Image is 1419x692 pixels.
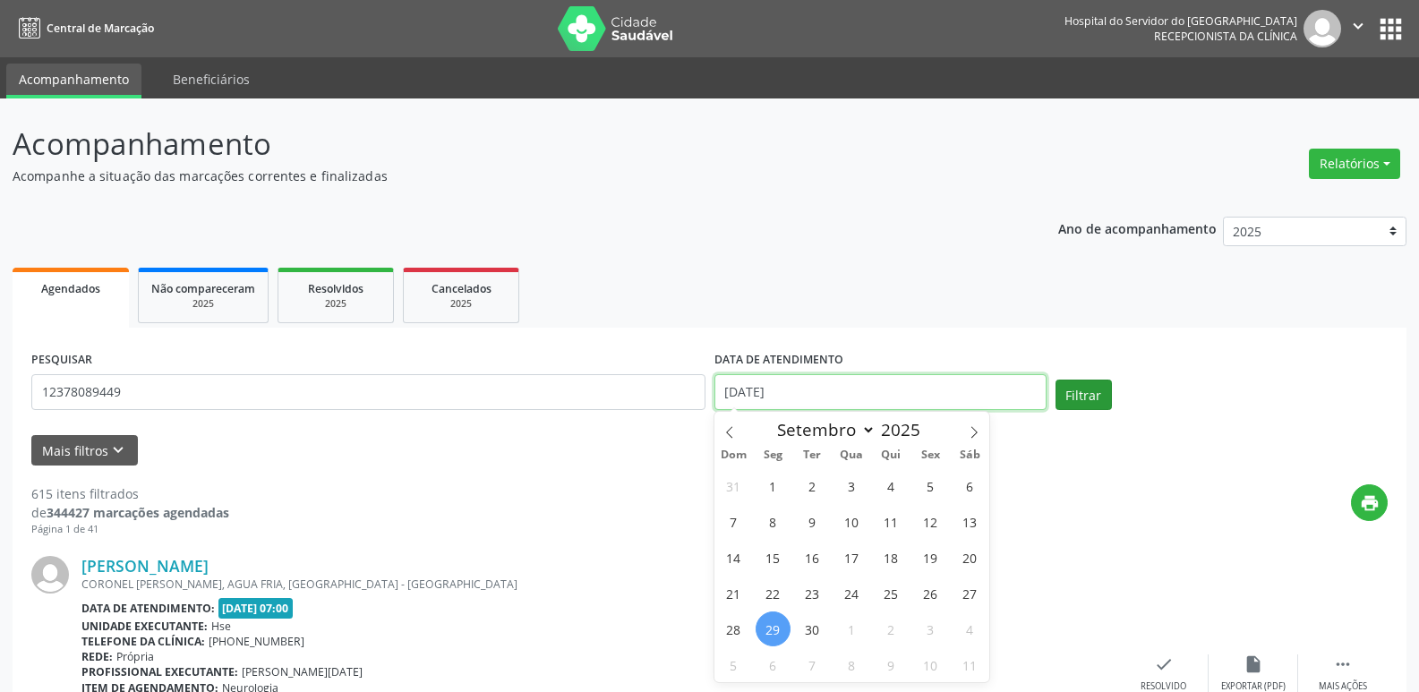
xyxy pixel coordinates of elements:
span: Setembro 2, 2025 [795,468,830,503]
span: Setembro 15, 2025 [756,540,791,575]
span: Outubro 4, 2025 [953,611,987,646]
span: Setembro 18, 2025 [874,540,909,575]
div: CORONEL [PERSON_NAME], AGUA FRIA, [GEOGRAPHIC_DATA] - [GEOGRAPHIC_DATA] [81,577,1119,592]
button:  [1341,10,1375,47]
span: Outubro 5, 2025 [716,647,751,682]
span: Outubro 11, 2025 [953,647,987,682]
div: Hospital do Servidor do [GEOGRAPHIC_DATA] [1064,13,1297,29]
span: Setembro 5, 2025 [913,468,948,503]
span: Qua [832,449,871,461]
span: Setembro 8, 2025 [756,504,791,539]
span: [PERSON_NAME][DATE] [242,664,363,679]
div: 2025 [291,297,380,311]
span: Outubro 2, 2025 [874,611,909,646]
span: Setembro 26, 2025 [913,576,948,611]
i:  [1348,16,1368,36]
span: Própria [116,649,154,664]
span: Qui [871,449,910,461]
span: Setembro 23, 2025 [795,576,830,611]
label: DATA DE ATENDIMENTO [714,346,843,374]
b: Rede: [81,649,113,664]
span: [DATE] 07:00 [218,598,294,619]
img: img [31,556,69,594]
button: print [1351,484,1388,521]
span: Setembro 19, 2025 [913,540,948,575]
span: Setembro 30, 2025 [795,611,830,646]
span: Outubro 7, 2025 [795,647,830,682]
p: Acompanhe a situação das marcações correntes e finalizadas [13,167,988,185]
div: Página 1 de 41 [31,522,229,537]
b: Unidade executante: [81,619,208,634]
i: check [1154,654,1174,674]
span: Setembro 13, 2025 [953,504,987,539]
span: Setembro 3, 2025 [834,468,869,503]
button: Mais filtroskeyboard_arrow_down [31,435,138,466]
span: Setembro 6, 2025 [953,468,987,503]
span: Ter [792,449,832,461]
span: Setembro 20, 2025 [953,540,987,575]
span: Setembro 16, 2025 [795,540,830,575]
input: Selecione um intervalo [714,374,1047,410]
span: Setembro 25, 2025 [874,576,909,611]
img: img [1304,10,1341,47]
i: print [1360,493,1380,513]
label: PESQUISAR [31,346,92,374]
span: Sáb [950,449,989,461]
span: Setembro 28, 2025 [716,611,751,646]
span: Outubro 9, 2025 [874,647,909,682]
p: Acompanhamento [13,122,988,167]
button: Filtrar [1056,380,1112,410]
span: Outubro 1, 2025 [834,611,869,646]
div: de [31,503,229,522]
span: Outubro 8, 2025 [834,647,869,682]
span: Outubro 6, 2025 [756,647,791,682]
i: keyboard_arrow_down [108,440,128,460]
span: Setembro 17, 2025 [834,540,869,575]
span: Agendados [41,281,100,296]
input: Year [876,418,935,441]
div: 615 itens filtrados [31,484,229,503]
span: Setembro 11, 2025 [874,504,909,539]
span: Setembro 21, 2025 [716,576,751,611]
span: Não compareceram [151,281,255,296]
span: Hse [211,619,231,634]
select: Month [769,417,876,442]
a: Central de Marcação [13,13,154,43]
span: Dom [714,449,754,461]
b: Data de atendimento: [81,601,215,616]
span: Setembro 29, 2025 [756,611,791,646]
span: [PHONE_NUMBER] [209,634,304,649]
span: Cancelados [432,281,492,296]
a: [PERSON_NAME] [81,556,209,576]
span: Setembro 27, 2025 [953,576,987,611]
span: Outubro 10, 2025 [913,647,948,682]
span: Setembro 12, 2025 [913,504,948,539]
div: 2025 [151,297,255,311]
span: Setembro 1, 2025 [756,468,791,503]
b: Telefone da clínica: [81,634,205,649]
span: Outubro 3, 2025 [913,611,948,646]
span: Resolvidos [308,281,363,296]
span: Setembro 14, 2025 [716,540,751,575]
span: Setembro 4, 2025 [874,468,909,503]
span: Sex [910,449,950,461]
b: Profissional executante: [81,664,238,679]
strong: 344427 marcações agendadas [47,504,229,521]
input: Nome, código do beneficiário ou CPF [31,374,705,410]
span: Setembro 24, 2025 [834,576,869,611]
span: Setembro 9, 2025 [795,504,830,539]
p: Ano de acompanhamento [1058,217,1217,239]
button: apps [1375,13,1406,45]
a: Beneficiários [160,64,262,95]
span: Central de Marcação [47,21,154,36]
button: Relatórios [1309,149,1400,179]
span: Agosto 31, 2025 [716,468,751,503]
span: Setembro 10, 2025 [834,504,869,539]
span: Setembro 7, 2025 [716,504,751,539]
i:  [1333,654,1353,674]
span: Seg [753,449,792,461]
span: Recepcionista da clínica [1154,29,1297,44]
a: Acompanhamento [6,64,141,98]
i: insert_drive_file [1244,654,1263,674]
span: Setembro 22, 2025 [756,576,791,611]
